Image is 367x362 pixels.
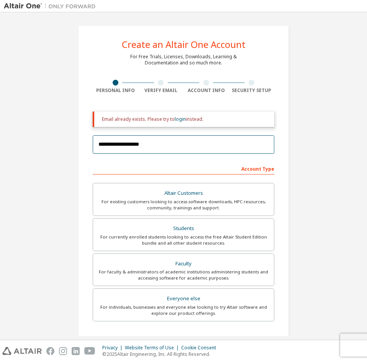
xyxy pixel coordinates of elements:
[98,293,269,304] div: Everyone else
[181,345,221,351] div: Cookie Consent
[102,345,125,351] div: Privacy
[122,40,246,49] div: Create an Altair One Account
[59,347,67,355] img: instagram.svg
[125,345,181,351] div: Website Terms of Use
[4,2,100,10] img: Altair One
[46,347,54,355] img: facebook.svg
[93,162,274,174] div: Account Type
[98,234,269,246] div: For currently enrolled students looking to access the free Altair Student Edition bundle and all ...
[229,87,275,94] div: Security Setup
[183,87,229,94] div: Account Info
[2,347,42,355] img: altair_logo.svg
[98,258,269,269] div: Faculty
[130,54,237,66] div: For Free Trials, Licenses, Downloads, Learning & Documentation and so much more.
[98,304,269,316] div: For individuals, businesses and everyone else looking to try Altair software and explore our prod...
[102,351,221,357] p: © 2025 Altair Engineering, Inc. All Rights Reserved.
[98,199,269,211] div: For existing customers looking to access software downloads, HPC resources, community, trainings ...
[72,347,80,355] img: linkedin.svg
[98,223,269,234] div: Students
[93,87,138,94] div: Personal Info
[138,87,184,94] div: Verify Email
[93,333,274,345] div: Your Profile
[175,116,186,122] a: login
[98,269,269,281] div: For faculty & administrators of academic institutions administering students and accessing softwa...
[102,116,268,122] div: Email already exists. Please try to instead.
[84,347,95,355] img: youtube.svg
[98,188,269,199] div: Altair Customers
